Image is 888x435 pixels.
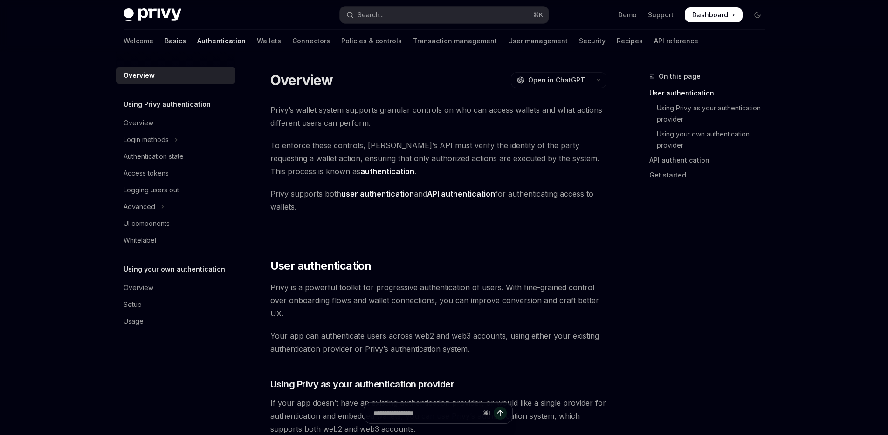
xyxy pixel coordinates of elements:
a: Authentication [197,30,246,52]
a: Usage [116,313,235,330]
div: Search... [358,9,384,20]
a: Dashboard [685,7,743,22]
a: Access tokens [116,165,235,182]
button: Open in ChatGPT [511,72,591,88]
span: ⌘ K [533,11,543,19]
div: Usage [124,316,144,327]
input: Ask a question... [373,403,479,423]
div: Logging users out [124,184,179,196]
a: Overview [116,67,235,84]
span: Privy supports both and for authenticating access to wallets. [270,187,606,213]
a: Wallets [257,30,281,52]
button: Toggle dark mode [750,7,765,22]
a: User management [508,30,568,52]
div: Whitelabel [124,235,156,246]
a: Using Privy as your authentication provider [649,101,772,127]
span: Your app can authenticate users across web2 and web3 accounts, using either your existing authent... [270,329,606,355]
button: Send message [494,407,507,420]
a: Logging users out [116,182,235,198]
a: UI components [116,215,235,232]
span: Dashboard [692,10,728,20]
span: Using Privy as your authentication provider [270,378,454,391]
div: Overview [124,282,153,293]
div: Advanced [124,201,155,212]
a: Support [648,10,674,20]
a: API authentication [649,153,772,168]
a: Transaction management [413,30,497,52]
a: Overview [116,279,235,296]
a: Demo [618,10,637,20]
a: Get started [649,168,772,183]
a: Basics [165,30,186,52]
a: Setup [116,296,235,313]
strong: authentication [360,167,414,176]
button: Toggle Login methods section [116,131,235,148]
a: Policies & controls [341,30,402,52]
div: Overview [124,117,153,129]
a: Security [579,30,606,52]
a: Authentication state [116,148,235,165]
a: Recipes [617,30,643,52]
button: Toggle Advanced section [116,198,235,215]
div: Setup [124,299,142,310]
a: Using your own authentication provider [649,127,772,153]
a: Welcome [124,30,153,52]
span: To enforce these controls, [PERSON_NAME]’s API must verify the identity of the party requesting a... [270,139,606,178]
a: User authentication [649,86,772,101]
span: Privy is a powerful toolkit for progressive authentication of users. With fine-grained control ov... [270,281,606,320]
a: Overview [116,115,235,131]
div: Overview [124,70,155,81]
div: Access tokens [124,168,169,179]
span: On this page [659,71,701,82]
div: Authentication state [124,151,184,162]
img: dark logo [124,8,181,21]
span: Open in ChatGPT [528,75,585,85]
button: Open search [340,7,549,23]
div: UI components [124,218,170,229]
h1: Overview [270,72,333,88]
strong: user authentication [341,189,414,198]
span: Privy’s wallet system supports granular controls on who can access wallets and what actions diffe... [270,103,606,129]
h5: Using Privy authentication [124,99,211,110]
a: API reference [654,30,698,52]
div: Login methods [124,134,169,145]
strong: API authentication [427,189,495,198]
a: Whitelabel [116,232,235,249]
h5: Using your own authentication [124,264,225,275]
a: Connectors [292,30,330,52]
span: User authentication [270,258,372,273]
